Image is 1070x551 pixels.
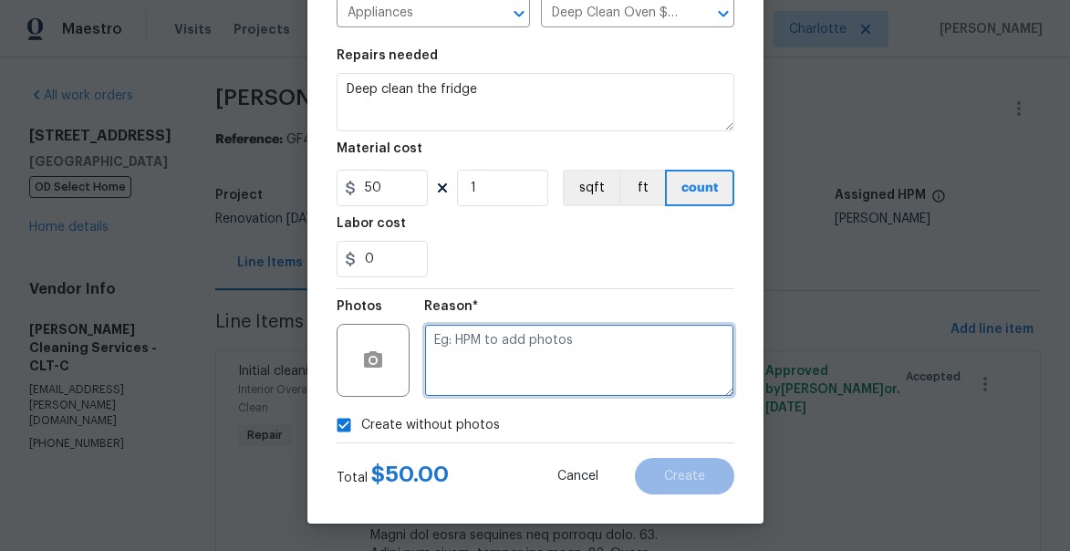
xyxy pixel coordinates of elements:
button: Open [711,1,736,26]
div: Total [337,465,449,487]
span: Cancel [557,470,598,483]
h5: Labor cost [337,217,406,230]
textarea: Deep clean the fridge [337,73,734,131]
span: Create [664,470,705,483]
h5: Reason* [424,300,478,313]
span: $ 50.00 [371,463,449,485]
button: sqft [563,170,619,206]
button: ft [619,170,665,206]
button: Cancel [528,458,628,494]
h5: Repairs needed [337,49,438,62]
h5: Material cost [337,142,422,155]
button: count [665,170,734,206]
span: Create without photos [361,416,500,435]
button: Create [635,458,734,494]
h5: Photos [337,300,382,313]
button: Open [506,1,532,26]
